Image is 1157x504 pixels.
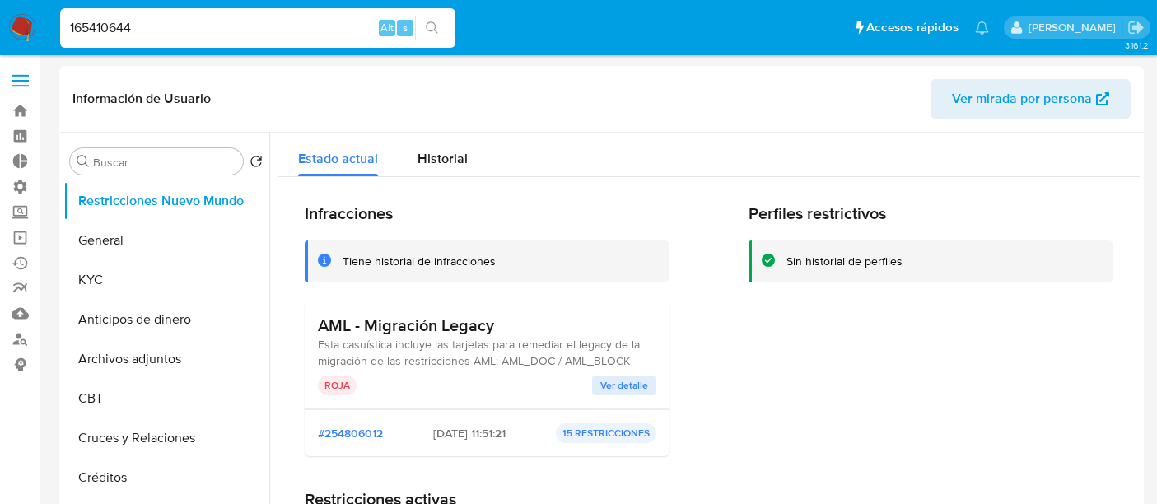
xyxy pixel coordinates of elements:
[1127,19,1145,36] a: Salir
[63,339,269,379] button: Archivos adjuntos
[403,20,408,35] span: s
[77,155,90,168] button: Buscar
[60,17,455,39] input: Buscar usuario o caso...
[1029,20,1122,35] p: zoe.breuer@mercadolibre.com
[63,458,269,497] button: Créditos
[866,19,959,36] span: Accesos rápidos
[975,21,989,35] a: Notificaciones
[63,221,269,260] button: General
[63,300,269,339] button: Anticipos de dinero
[63,181,269,221] button: Restricciones Nuevo Mundo
[952,79,1092,119] span: Ver mirada por persona
[931,79,1131,119] button: Ver mirada por persona
[380,20,394,35] span: Alt
[72,91,211,107] h1: Información de Usuario
[63,260,269,300] button: KYC
[63,418,269,458] button: Cruces y Relaciones
[415,16,449,40] button: search-icon
[250,155,263,173] button: Volver al orden por defecto
[63,379,269,418] button: CBT
[93,155,236,170] input: Buscar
